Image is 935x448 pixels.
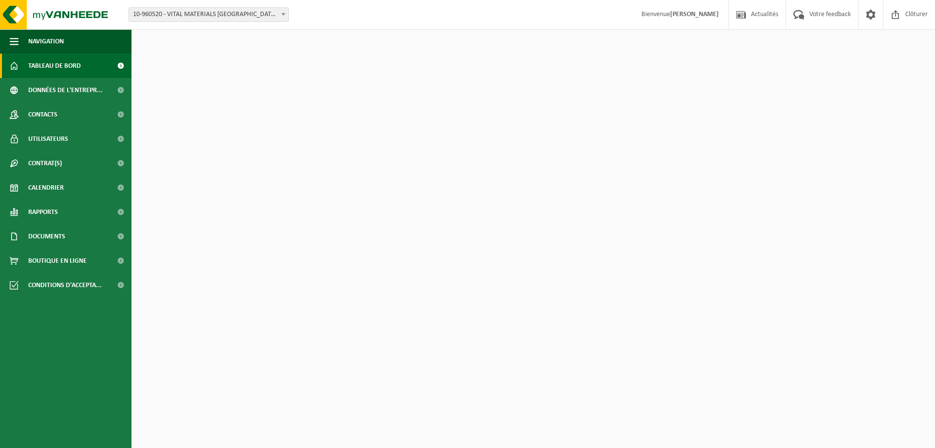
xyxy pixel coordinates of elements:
span: Conditions d'accepta... [28,273,102,297]
span: Rapports [28,200,58,224]
span: 10-960520 - VITAL MATERIALS BELGIUM S.A. - TILLY [129,7,289,22]
span: Calendrier [28,175,64,200]
span: Navigation [28,29,64,54]
span: Boutique en ligne [28,249,87,273]
span: Données de l'entrepr... [28,78,103,102]
span: Utilisateurs [28,127,68,151]
span: Documents [28,224,65,249]
span: 10-960520 - VITAL MATERIALS BELGIUM S.A. - TILLY [129,8,288,21]
span: Contacts [28,102,57,127]
strong: [PERSON_NAME] [670,11,719,18]
span: Tableau de bord [28,54,81,78]
span: Contrat(s) [28,151,62,175]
